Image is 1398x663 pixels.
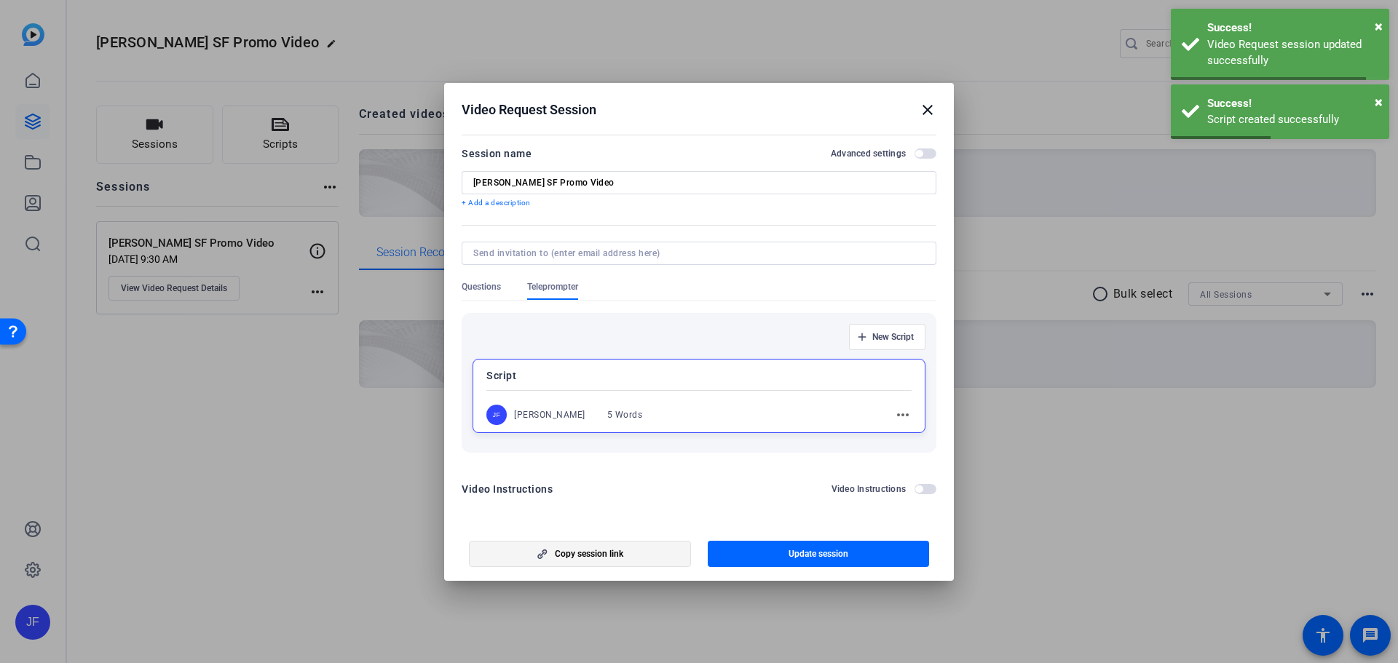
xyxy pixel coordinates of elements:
[831,148,906,159] h2: Advanced settings
[789,548,848,560] span: Update session
[1375,91,1383,113] button: Close
[462,101,936,119] div: Video Request Session
[1375,15,1383,37] button: Close
[1375,17,1383,35] span: ×
[894,406,912,424] mat-icon: more_horiz
[469,541,691,567] button: Copy session link
[473,247,919,259] input: Send invitation to (enter email address here)
[607,409,643,421] div: 5 Words
[849,324,925,350] button: New Script
[462,281,501,293] span: Questions
[462,145,532,162] div: Session name
[872,331,914,343] span: New Script
[514,409,585,421] div: [PERSON_NAME]
[1375,93,1383,111] span: ×
[462,480,553,498] div: Video Instructions
[919,101,936,119] mat-icon: close
[473,177,925,188] input: Enter Session Name
[1207,95,1378,112] div: Success!
[486,367,912,384] p: Script
[708,541,930,567] button: Update session
[555,548,623,560] span: Copy session link
[1207,36,1378,69] div: Video Request session updated successfully
[486,405,507,425] div: JF
[832,483,907,495] h2: Video Instructions
[1207,20,1378,36] div: Success!
[1207,111,1378,128] div: Script created successfully
[527,281,578,293] span: Teleprompter
[462,197,936,209] p: + Add a description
